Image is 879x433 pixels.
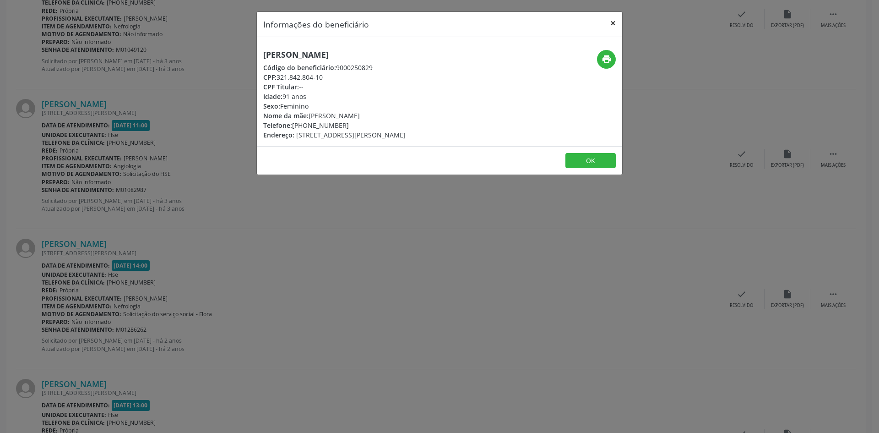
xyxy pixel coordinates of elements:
[263,102,280,110] span: Sexo:
[602,54,612,64] i: print
[263,82,406,92] div: --
[597,50,616,69] button: print
[263,131,294,139] span: Endereço:
[263,18,369,30] h5: Informações do beneficiário
[263,111,406,121] div: [PERSON_NAME]
[263,73,277,82] span: CPF:
[263,121,406,130] div: [PHONE_NUMBER]
[263,63,406,72] div: 9000250829
[263,92,406,101] div: 91 anos
[263,101,406,111] div: Feminino
[263,111,309,120] span: Nome da mãe:
[263,82,299,91] span: CPF Titular:
[263,50,406,60] h5: [PERSON_NAME]
[296,131,406,139] span: [STREET_ADDRESS][PERSON_NAME]
[263,63,336,72] span: Código do beneficiário:
[604,12,622,34] button: Close
[263,92,282,101] span: Idade:
[263,121,292,130] span: Telefone:
[565,153,616,169] button: OK
[263,72,406,82] div: 321.842.804-10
